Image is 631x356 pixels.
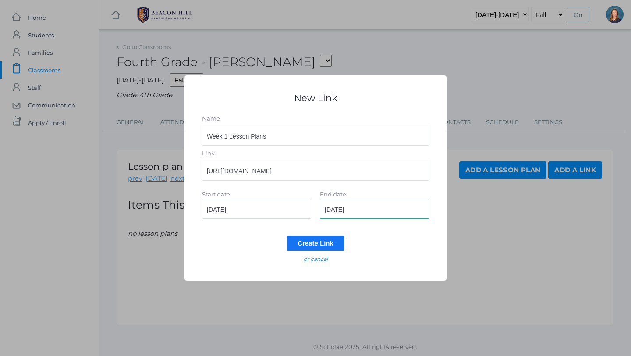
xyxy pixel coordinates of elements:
[202,114,429,123] label: Name
[202,149,429,158] label: Link
[320,191,346,198] label: End date
[304,256,328,262] em: or cancel
[202,191,230,198] label: Start date
[202,93,429,103] h1: New Link
[202,255,429,263] a: or cancel
[287,236,344,250] input: Create Link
